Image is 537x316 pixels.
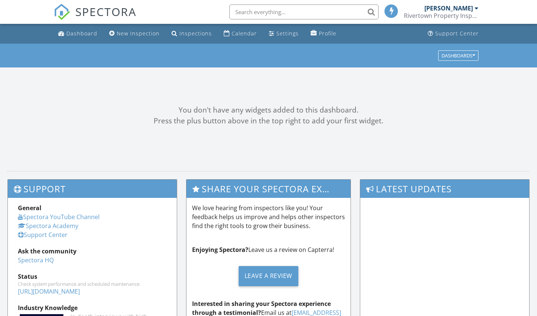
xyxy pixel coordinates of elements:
div: New Inspection [117,30,160,37]
a: Leave a Review [192,260,345,292]
img: The Best Home Inspection Software - Spectora [54,4,70,20]
span: SPECTORA [75,4,136,19]
div: Press the plus button above in the top right to add your first widget. [7,116,530,126]
strong: General [18,204,41,212]
p: We love hearing from inspectors like you! Your feedback helps us improve and helps other inspecto... [192,203,345,230]
a: New Inspection [106,27,163,41]
a: [URL][DOMAIN_NAME] [18,287,80,296]
input: Search everything... [229,4,379,19]
a: Dashboard [55,27,100,41]
a: Support Center [425,27,482,41]
div: Dashboards [442,53,475,58]
p: Leave us a review on Capterra! [192,245,345,254]
a: Support Center [18,231,67,239]
div: Leave a Review [239,266,298,286]
h3: Support [8,180,177,198]
h3: Latest Updates [360,180,529,198]
a: Calendar [221,27,260,41]
a: Inspections [169,27,215,41]
a: Spectora Academy [18,222,78,230]
div: Industry Knowledge [18,303,167,312]
div: Support Center [435,30,479,37]
div: Ask the community [18,247,167,256]
a: Spectora YouTube Channel [18,213,100,221]
div: Rivertown Property Inspections [404,12,478,19]
a: Settings [266,27,302,41]
div: Status [18,272,167,281]
div: Profile [319,30,336,37]
a: SPECTORA [54,10,136,26]
a: Spectora HQ [18,256,54,264]
div: Dashboard [66,30,97,37]
div: Calendar [232,30,257,37]
div: Settings [276,30,299,37]
h3: Share Your Spectora Experience [186,180,351,198]
div: [PERSON_NAME] [424,4,473,12]
div: Inspections [179,30,212,37]
strong: Enjoying Spectora? [192,246,248,254]
div: You don't have any widgets added to this dashboard. [7,105,530,116]
button: Dashboards [438,50,478,61]
div: Check system performance and scheduled maintenance. [18,281,167,287]
a: Profile [308,27,339,41]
